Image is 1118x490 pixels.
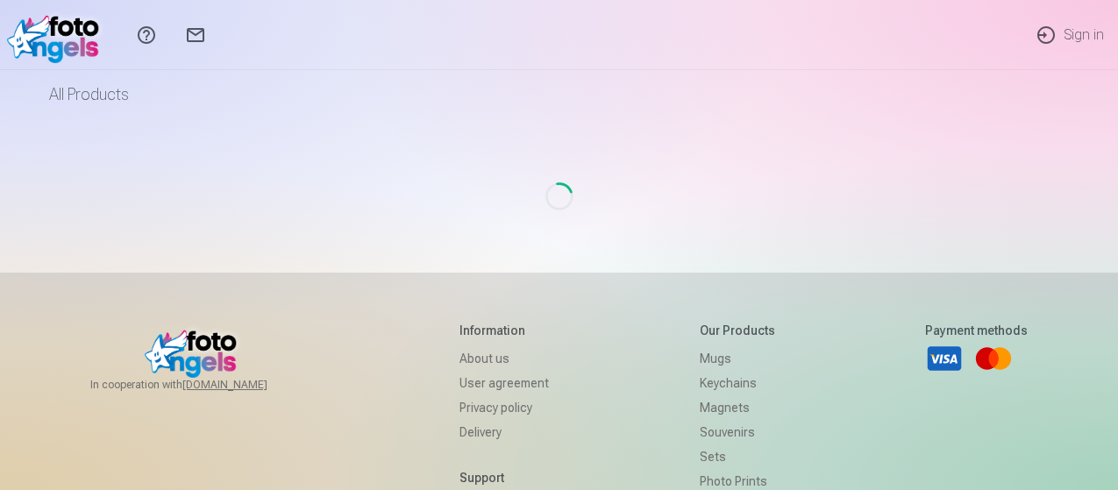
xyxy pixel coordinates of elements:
a: Mugs [700,346,775,371]
h5: Information [459,322,549,339]
img: /v1 [7,7,108,63]
a: Delivery [459,420,549,444]
a: [DOMAIN_NAME] [182,378,310,392]
a: User agreement [459,371,549,395]
a: Souvenirs [700,420,775,444]
a: Keychains [700,371,775,395]
a: Privacy policy [459,395,549,420]
a: Sets [700,444,775,469]
a: Magnets [700,395,775,420]
h5: Support [459,469,549,486]
a: Visa [925,339,964,378]
a: About us [459,346,549,371]
span: In cooperation with [90,378,310,392]
h5: Payment methods [925,322,1028,339]
h5: Our products [700,322,775,339]
a: Mastercard [974,339,1013,378]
